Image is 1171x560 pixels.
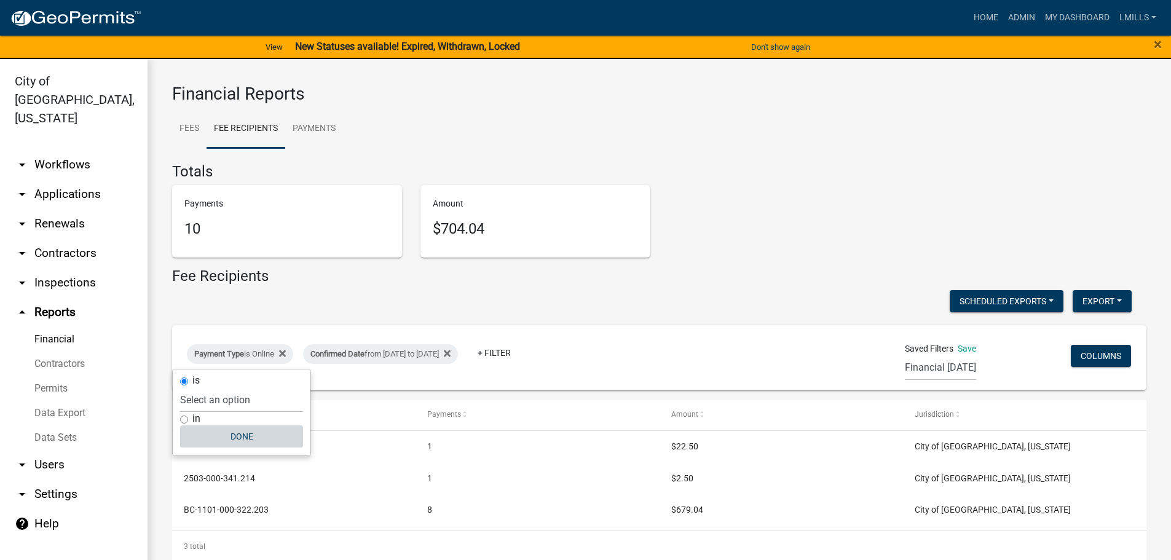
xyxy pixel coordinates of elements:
span: 2503-000-341.214 [184,473,255,483]
strong: New Statuses available! Expired, Withdrawn, Locked [295,41,520,52]
button: Don't show again [746,37,815,57]
i: arrow_drop_down [15,246,30,261]
span: City of Jeffersonville, Indiana [915,505,1071,515]
div: is Online [187,344,293,364]
span: 1 [427,473,432,483]
i: arrow_drop_down [15,216,30,231]
button: Scheduled Exports [950,290,1063,312]
span: 1 [427,441,432,451]
span: Jurisdiction [915,410,954,419]
i: arrow_drop_down [15,275,30,290]
h3: Financial Reports [172,84,1146,105]
span: Saved Filters [905,342,953,355]
span: City of Jeffersonville, Indiana [915,473,1071,483]
label: in [192,414,200,424]
a: Admin [1003,6,1040,30]
a: Fees [172,109,207,149]
label: is [192,376,200,385]
i: arrow_drop_down [15,457,30,472]
span: Confirmed Date [310,349,365,358]
a: Save [958,344,976,353]
button: Export [1073,290,1132,312]
h5: 10 [184,220,390,238]
datatable-header-cell: Amount [660,400,903,430]
i: arrow_drop_up [15,305,30,320]
h4: Totals [172,163,1146,181]
i: arrow_drop_down [15,487,30,502]
a: + Filter [468,342,521,364]
span: Payment Type [194,349,244,358]
span: Amount [671,410,698,419]
button: Done [180,425,303,448]
a: View [261,37,288,57]
span: $22.50 [671,441,698,451]
i: help [15,516,30,531]
button: Close [1154,37,1162,52]
button: Columns [1071,345,1131,367]
a: My Dashboard [1040,6,1114,30]
datatable-header-cell: Payments [416,400,659,430]
datatable-header-cell: Jurisdiction [903,400,1146,430]
span: Payments [427,410,461,419]
a: Home [969,6,1003,30]
i: arrow_drop_down [15,157,30,172]
h5: $704.04 [433,220,638,238]
a: Payments [285,109,343,149]
div: from [DATE] to [DATE] [303,344,458,364]
h4: Fee Recipients [172,267,269,285]
span: BC-1101-000-322.203 [184,505,269,515]
i: arrow_drop_down [15,187,30,202]
span: $679.04 [671,505,703,515]
a: Fee Recipients [207,109,285,149]
a: lmills [1114,6,1161,30]
span: City of Jeffersonville, Indiana [915,441,1071,451]
span: $2.50 [671,473,693,483]
span: × [1154,36,1162,53]
p: Payments [184,197,390,210]
span: 8 [427,505,432,515]
p: Amount [433,197,638,210]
